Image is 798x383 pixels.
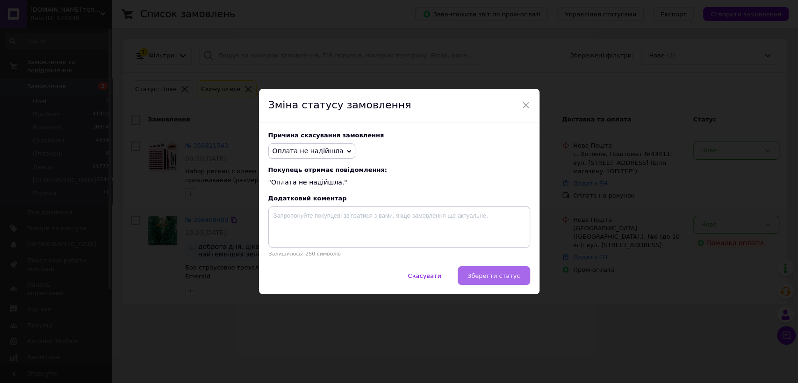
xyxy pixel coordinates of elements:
[522,97,530,113] span: ×
[273,147,344,155] span: Оплата не надійшла
[408,272,441,279] span: Скасувати
[268,251,530,257] p: Залишилось: 250 символів
[458,266,530,285] button: Зберегти статус
[268,166,530,173] span: Покупець отримає повідомлення:
[467,272,520,279] span: Зберегти статус
[268,166,530,187] div: "Оплата не надійшла."
[268,195,530,202] div: Додатковий коментар
[268,132,530,139] div: Причина скасування замовлення
[259,89,539,122] div: Зміна статусу замовлення
[398,266,451,285] button: Скасувати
